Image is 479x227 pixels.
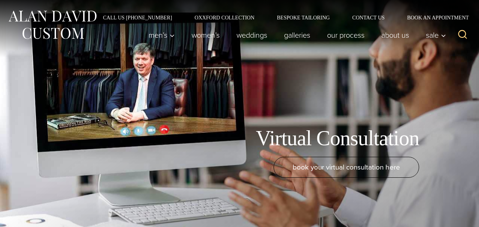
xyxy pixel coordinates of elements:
a: Bespoke Tailoring [266,15,341,20]
a: Book an Appointment [396,15,472,20]
a: Women’s [183,28,228,43]
a: Our Process [319,28,373,43]
span: Sale [426,31,446,39]
button: View Search Form [454,26,472,44]
a: Call Us [PHONE_NUMBER] [92,15,183,20]
a: About Us [373,28,418,43]
h1: Virtual Consultation [256,126,419,151]
img: Alan David Custom [7,8,97,41]
a: book your virtual consultation here [274,157,419,178]
a: Contact Us [341,15,396,20]
nav: Secondary Navigation [92,15,472,20]
a: Oxxford Collection [183,15,266,20]
span: book your virtual consultation here [293,162,400,172]
nav: Primary Navigation [140,28,450,43]
span: Men’s [149,31,175,39]
a: Galleries [276,28,319,43]
a: weddings [228,28,276,43]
